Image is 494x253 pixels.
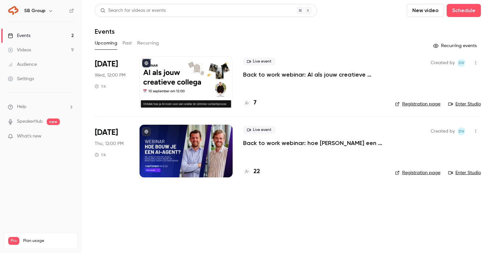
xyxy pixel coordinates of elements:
span: Help [17,103,26,110]
button: Schedule [447,4,481,17]
span: Created by [431,127,455,135]
div: Sep 10 Wed, 12:00 PM (Europe/Amsterdam) [95,56,129,109]
span: Plan usage [23,238,74,244]
li: help-dropdown-opener [8,103,74,110]
a: 7 [243,99,256,107]
span: Live event [243,126,275,134]
div: Search for videos or events [100,7,166,14]
a: Enter Studio [448,101,481,107]
span: [DATE] [95,59,118,69]
span: Dante van der heijden [457,127,465,135]
a: Back to work webinar: AI als jouw creatieve collega [243,71,385,79]
h4: 22 [254,167,260,176]
button: Recurring [137,38,159,48]
div: Events [8,32,30,39]
h1: Events [95,27,115,35]
a: Back to work webinar: hoe [PERSON_NAME] een eigen AI agent? [243,139,385,147]
button: Upcoming [95,38,117,48]
a: Registration page [395,101,440,107]
span: Dv [459,59,464,67]
div: Audience [8,61,37,68]
div: 1 h [95,84,106,89]
button: Past [123,38,132,48]
h6: SB Group [24,8,45,14]
span: Wed, 12:00 PM [95,72,125,79]
a: Registration page [395,170,440,176]
span: Live event [243,58,275,65]
button: Recurring events [430,41,481,51]
span: [DATE] [95,127,118,138]
a: SpeakerHub [17,118,43,125]
span: Created by [431,59,455,67]
span: Dv [459,127,464,135]
span: What's new [17,133,41,140]
span: new [47,118,60,125]
span: Pro [8,237,19,245]
a: 22 [243,167,260,176]
img: SB Group [8,6,19,16]
span: Dante van der heijden [457,59,465,67]
span: Thu, 12:00 PM [95,140,124,147]
div: Settings [8,76,34,82]
div: Sep 11 Thu, 12:00 PM (Europe/Amsterdam) [95,125,129,177]
a: Enter Studio [448,170,481,176]
button: New video [407,4,444,17]
div: 1 h [95,152,106,157]
div: Videos [8,47,31,53]
h4: 7 [254,99,256,107]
